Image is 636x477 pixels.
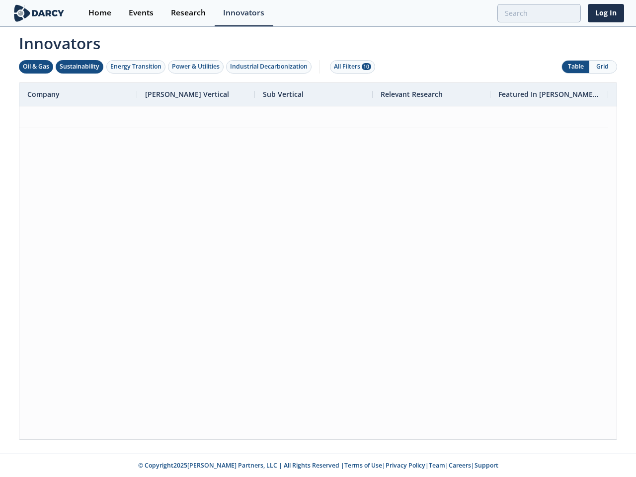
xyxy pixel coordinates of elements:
[12,28,624,55] span: Innovators
[12,4,66,22] img: logo-wide.svg
[168,60,224,74] button: Power & Utilities
[171,9,206,17] div: Research
[386,461,425,470] a: Privacy Policy
[88,9,111,17] div: Home
[449,461,471,470] a: Careers
[263,89,304,99] span: Sub Vertical
[475,461,498,470] a: Support
[56,60,103,74] button: Sustainability
[330,60,375,74] button: All Filters 10
[145,89,229,99] span: [PERSON_NAME] Vertical
[344,461,382,470] a: Terms of Use
[27,89,60,99] span: Company
[106,60,165,74] button: Energy Transition
[14,461,622,470] p: © Copyright 2025 [PERSON_NAME] Partners, LLC | All Rights Reserved | | | | |
[334,62,371,71] div: All Filters
[498,89,600,99] span: Featured In [PERSON_NAME] Live
[129,9,154,17] div: Events
[172,62,220,71] div: Power & Utilities
[589,61,617,73] button: Grid
[562,61,589,73] button: Table
[362,63,371,70] span: 10
[588,4,624,22] a: Log In
[23,62,49,71] div: Oil & Gas
[226,60,312,74] button: Industrial Decarbonization
[223,9,264,17] div: Innovators
[60,62,99,71] div: Sustainability
[429,461,445,470] a: Team
[110,62,161,71] div: Energy Transition
[381,89,443,99] span: Relevant Research
[497,4,581,22] input: Advanced Search
[230,62,308,71] div: Industrial Decarbonization
[19,60,53,74] button: Oil & Gas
